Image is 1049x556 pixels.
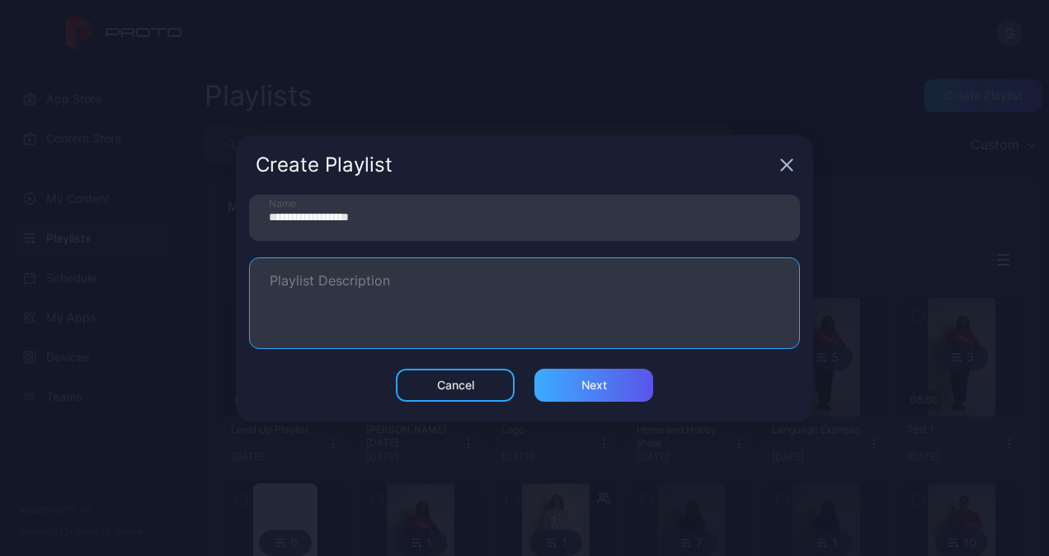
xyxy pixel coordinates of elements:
input: Name [249,195,800,241]
div: Cancel [437,379,474,392]
button: Cancel [396,369,515,402]
div: Next [581,379,607,392]
button: Next [534,369,653,402]
textarea: Playlist Description [270,275,779,332]
div: Create Playlist [256,155,774,175]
